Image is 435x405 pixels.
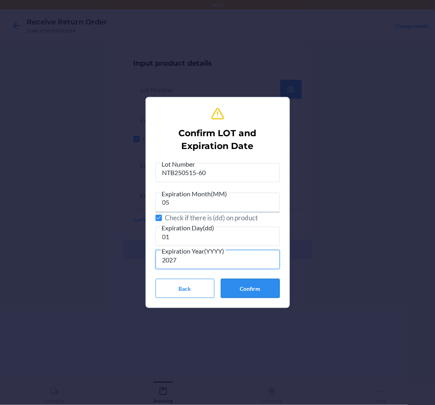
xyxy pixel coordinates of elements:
span: Lot Number [161,160,196,168]
button: Back [156,279,214,298]
h2: Confirm LOT and Expiration Date [159,127,277,153]
span: Check if there is (dd) on product [165,213,280,223]
input: Expiration Month(MM) [156,193,280,212]
input: Lot Number [156,163,280,182]
span: Expiration Day(dd) [161,224,216,232]
span: Expiration Year(YYYY) [161,247,226,255]
input: Check if there is (dd) on product [156,215,162,221]
button: Confirm [221,279,280,298]
span: Expiration Month(MM) [161,190,229,198]
input: Expiration Year(YYYY) [156,250,280,269]
input: Expiration Day(dd) [156,227,280,246]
